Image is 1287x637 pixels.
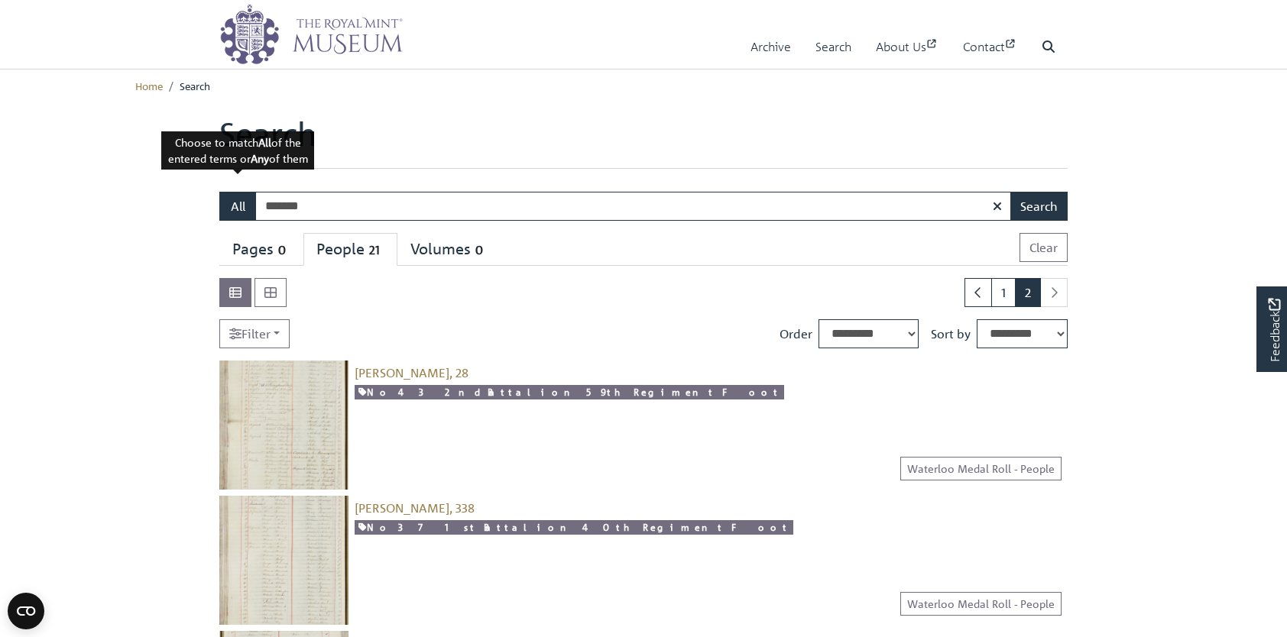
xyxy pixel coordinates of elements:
[180,79,210,92] span: Search
[991,278,1016,307] a: Goto page 1
[255,192,1012,221] input: Enter one or more search terms...
[1020,233,1068,262] button: Clear
[258,135,271,149] strong: All
[8,593,44,629] button: Open CMP widget
[219,319,290,348] a: Filter
[251,151,269,165] strong: Any
[1265,299,1283,362] span: Feedback
[219,496,348,625] img: Barrett, John, 338
[931,325,971,343] label: Sort by
[780,325,812,343] label: Order
[219,361,348,490] img: Barrett, Thomas, 28
[219,4,403,65] img: logo_wide.png
[900,592,1062,616] a: Waterloo Medal Roll - People
[274,241,290,259] span: 0
[219,115,1068,168] h1: Search
[355,385,784,399] a: No 43 2nd Battalion 59th Regiment Foot
[815,25,851,69] a: Search
[355,365,468,380] a: [PERSON_NAME], 28
[900,457,1062,480] a: Waterloo Medal Roll - People
[750,25,791,69] a: Archive
[963,25,1017,69] a: Contact
[410,240,488,259] div: Volumes
[219,192,256,221] button: All
[1256,286,1287,372] a: Would you like to provide feedback?
[232,240,290,259] div: Pages
[471,241,488,259] span: 0
[135,79,163,92] a: Home
[964,278,992,307] a: Previous page
[876,25,939,69] a: About Us
[355,520,793,535] a: No 37 1st Battalion 40th Regiment Foot
[365,241,384,259] span: 21
[1010,192,1068,221] button: Search
[161,131,314,170] div: Choose to match of the entered terms or of them
[355,500,475,516] a: [PERSON_NAME], 338
[958,278,1068,307] nav: pagination
[1015,278,1041,307] span: Goto page 2
[316,240,384,259] div: People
